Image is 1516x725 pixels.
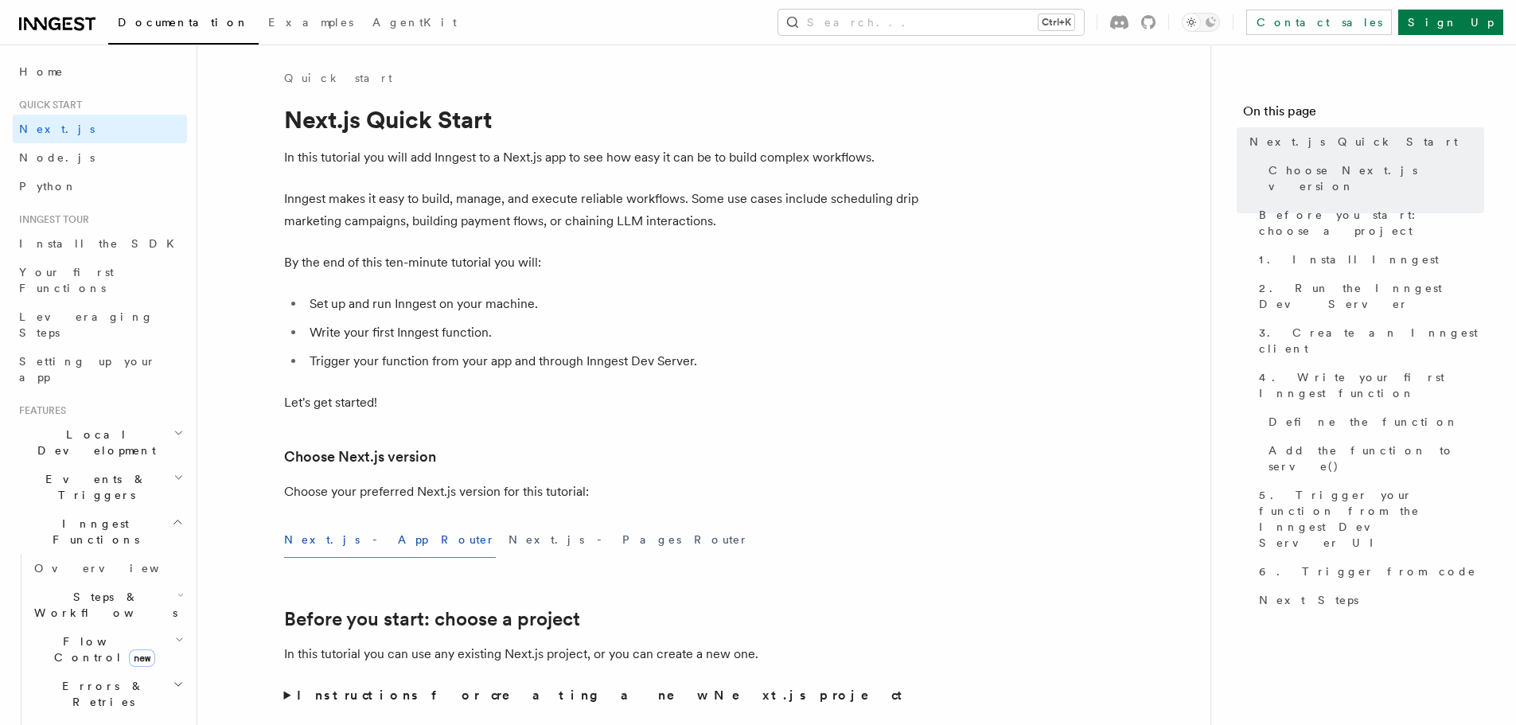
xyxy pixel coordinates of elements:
span: Your first Functions [19,266,114,294]
a: Before you start: choose a project [1253,201,1484,245]
a: Add the function to serve() [1262,436,1484,481]
kbd: Ctrl+K [1039,14,1074,30]
span: Next Steps [1259,592,1358,608]
a: Next.js Quick Start [1243,127,1484,156]
span: Node.js [19,151,95,164]
a: Your first Functions [13,258,187,302]
button: Errors & Retries [28,672,187,716]
a: 2. Run the Inngest Dev Server [1253,274,1484,318]
span: Documentation [118,16,249,29]
a: Overview [28,554,187,583]
strong: Instructions for creating a new Next.js project [297,688,909,703]
a: Choose Next.js version [284,446,436,468]
span: Install the SDK [19,237,184,250]
span: Home [19,64,64,80]
span: Add the function to serve() [1269,442,1484,474]
a: 6. Trigger from code [1253,557,1484,586]
li: Write your first Inngest function. [305,322,921,344]
p: Choose your preferred Next.js version for this tutorial: [284,481,921,503]
span: Inngest Functions [13,516,172,548]
a: 4. Write your first Inngest function [1253,363,1484,407]
a: Next Steps [1253,586,1484,614]
a: Leveraging Steps [13,302,187,347]
p: Inngest makes it easy to build, manage, and execute reliable workflows. Some use cases include sc... [284,188,921,232]
a: Define the function [1262,407,1484,436]
p: In this tutorial you can use any existing Next.js project, or you can create a new one. [284,643,921,665]
a: Quick start [284,70,392,86]
span: Features [13,404,66,417]
span: Define the function [1269,414,1459,430]
a: Home [13,57,187,86]
a: Documentation [108,5,259,45]
span: Flow Control [28,633,175,665]
summary: Instructions for creating a new Next.js project [284,684,921,707]
span: Errors & Retries [28,678,173,710]
a: Next.js [13,115,187,143]
h4: On this page [1243,102,1484,127]
span: Python [19,180,77,193]
span: Inngest tour [13,213,89,226]
li: Trigger your function from your app and through Inngest Dev Server. [305,350,921,372]
button: Next.js - Pages Router [509,522,749,558]
a: Before you start: choose a project [284,608,580,630]
a: Python [13,172,187,201]
span: Local Development [13,427,173,458]
button: Toggle dark mode [1182,13,1220,32]
span: Events & Triggers [13,471,173,503]
a: Sign Up [1398,10,1503,35]
a: AgentKit [363,5,466,43]
button: Search...Ctrl+K [778,10,1084,35]
span: Examples [268,16,353,29]
a: Contact sales [1246,10,1392,35]
a: 5. Trigger your function from the Inngest Dev Server UI [1253,481,1484,557]
span: new [129,649,155,667]
span: 4. Write your first Inngest function [1259,369,1484,401]
p: In this tutorial you will add Inngest to a Next.js app to see how easy it can be to build complex... [284,146,921,169]
a: Examples [259,5,363,43]
span: 2. Run the Inngest Dev Server [1259,280,1484,312]
a: Node.js [13,143,187,172]
button: Next.js - App Router [284,522,496,558]
p: Let's get started! [284,392,921,414]
span: Choose Next.js version [1269,162,1484,194]
li: Set up and run Inngest on your machine. [305,293,921,315]
a: Install the SDK [13,229,187,258]
span: Next.js Quick Start [1249,134,1458,150]
p: By the end of this ten-minute tutorial you will: [284,251,921,274]
button: Flow Controlnew [28,627,187,672]
span: AgentKit [372,16,457,29]
span: 5. Trigger your function from the Inngest Dev Server UI [1259,487,1484,551]
a: 3. Create an Inngest client [1253,318,1484,363]
a: Setting up your app [13,347,187,392]
a: 1. Install Inngest [1253,245,1484,274]
span: Quick start [13,99,82,111]
span: Before you start: choose a project [1259,207,1484,239]
h1: Next.js Quick Start [284,105,921,134]
button: Inngest Functions [13,509,187,554]
button: Events & Triggers [13,465,187,509]
span: 6. Trigger from code [1259,563,1476,579]
button: Local Development [13,420,187,465]
span: Next.js [19,123,95,135]
span: Setting up your app [19,355,156,384]
button: Steps & Workflows [28,583,187,627]
a: Choose Next.js version [1262,156,1484,201]
span: Leveraging Steps [19,310,154,339]
span: 3. Create an Inngest client [1259,325,1484,357]
span: Steps & Workflows [28,589,177,621]
span: Overview [34,562,198,575]
span: 1. Install Inngest [1259,251,1439,267]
